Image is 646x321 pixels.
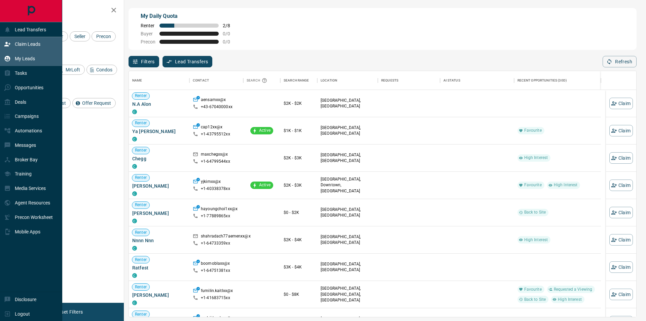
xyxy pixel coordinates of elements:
[609,125,633,136] button: Claim
[522,182,544,188] span: Favourite
[321,234,374,246] p: [GEOGRAPHIC_DATA], [GEOGRAPHIC_DATA]
[86,65,117,75] div: Condos
[514,71,601,90] div: Recent Opportunities (30d)
[284,128,314,134] p: $1K - $1K
[321,71,337,90] div: Location
[440,71,514,90] div: AI Status
[321,207,374,218] p: [GEOGRAPHIC_DATA], [GEOGRAPHIC_DATA]
[132,101,186,107] span: N.A Alon
[92,31,116,41] div: Precon
[517,71,567,90] div: Recent Opportunities (30d)
[132,183,186,189] span: [PERSON_NAME]
[132,148,149,153] span: Renter
[132,292,186,298] span: [PERSON_NAME]
[522,287,544,292] span: Favourite
[247,71,269,90] div: Search
[551,182,580,188] span: High Interest
[609,98,633,109] button: Claim
[317,71,378,90] div: Location
[189,71,243,90] div: Contact
[522,297,549,302] span: Back to Site
[201,159,230,164] p: +1- 64799544xx
[284,100,314,106] p: $2K - $2K
[551,287,595,292] span: Requested a Viewing
[132,120,149,126] span: Renter
[70,31,90,41] div: Seller
[132,257,149,263] span: Renter
[193,71,209,90] div: Contact
[609,207,633,218] button: Claim
[256,182,273,188] span: Active
[22,7,117,15] h2: Filters
[201,179,221,186] p: yjkimxx@x
[443,71,460,90] div: AI Status
[284,182,314,188] p: $2K - $3K
[284,237,314,243] p: $2K - $4K
[201,104,232,110] p: +43- 67040000xx
[132,128,186,135] span: Ya [PERSON_NAME]
[132,237,186,244] span: Nnnn Nnn
[141,31,155,36] span: Buyer
[321,98,374,109] p: [GEOGRAPHIC_DATA], [GEOGRAPHIC_DATA]
[201,206,238,213] p: hayoungchoi1xx@x
[132,219,137,223] div: condos.ca
[522,210,549,215] span: Back to Site
[609,234,633,246] button: Claim
[201,131,230,137] p: +1- 43795512xx
[129,71,189,90] div: Name
[141,39,155,44] span: Precon
[94,34,113,39] span: Precon
[163,56,213,67] button: Lead Transfers
[256,128,273,133] span: Active
[223,23,238,28] span: 2 / 8
[132,284,149,290] span: Renter
[280,71,317,90] div: Search Range
[321,286,374,303] p: [GEOGRAPHIC_DATA], [GEOGRAPHIC_DATA], [GEOGRAPHIC_DATA]
[63,67,82,72] span: MrLoft
[141,23,155,28] span: Renter
[201,261,230,268] p: boomoblaxx@x
[609,261,633,273] button: Claim
[201,240,230,246] p: +1- 64733359xx
[321,125,374,136] p: [GEOGRAPHIC_DATA], [GEOGRAPHIC_DATA]
[132,93,149,99] span: Renter
[609,152,633,164] button: Claim
[321,176,374,194] p: [GEOGRAPHIC_DATA], Downtown, [GEOGRAPHIC_DATA]
[284,71,309,90] div: Search Range
[201,288,233,295] p: fumilin.kaitlxx@x
[132,300,137,305] div: condos.ca
[132,264,186,271] span: Ratfest
[132,175,149,181] span: Renter
[201,124,222,131] p: cap12xx@x
[132,246,137,251] div: condos.ca
[132,230,149,235] span: Renter
[321,261,374,273] p: [GEOGRAPHIC_DATA], [GEOGRAPHIC_DATA]
[51,306,87,318] button: Reset Filters
[201,97,226,104] p: aensamxx@x
[284,291,314,297] p: $0 - $8K
[378,71,440,90] div: Requests
[223,31,238,36] span: 0 / 0
[80,100,113,106] span: Offer Request
[609,289,633,300] button: Claim
[555,297,584,302] span: High Interest
[132,191,137,196] div: condos.ca
[201,233,251,240] p: shahradach77aemenxx@x
[132,312,149,317] span: Renter
[132,71,142,90] div: Name
[522,128,544,133] span: Favourite
[223,39,238,44] span: 0 / 0
[201,268,230,274] p: +1- 64751381xx
[132,210,186,217] span: [PERSON_NAME]
[141,12,238,20] p: My Daily Quota
[522,155,551,161] span: High Interest
[132,109,137,114] div: condos.ca
[72,98,116,108] div: Offer Request
[522,237,551,243] span: High Interest
[72,34,88,39] span: Seller
[201,152,228,159] p: maxchegxx@x
[132,202,149,208] span: Renter
[321,152,374,164] p: [GEOGRAPHIC_DATA], [GEOGRAPHIC_DATA]
[284,155,314,161] p: $2K - $3K
[201,186,230,192] p: +1- 40338378xx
